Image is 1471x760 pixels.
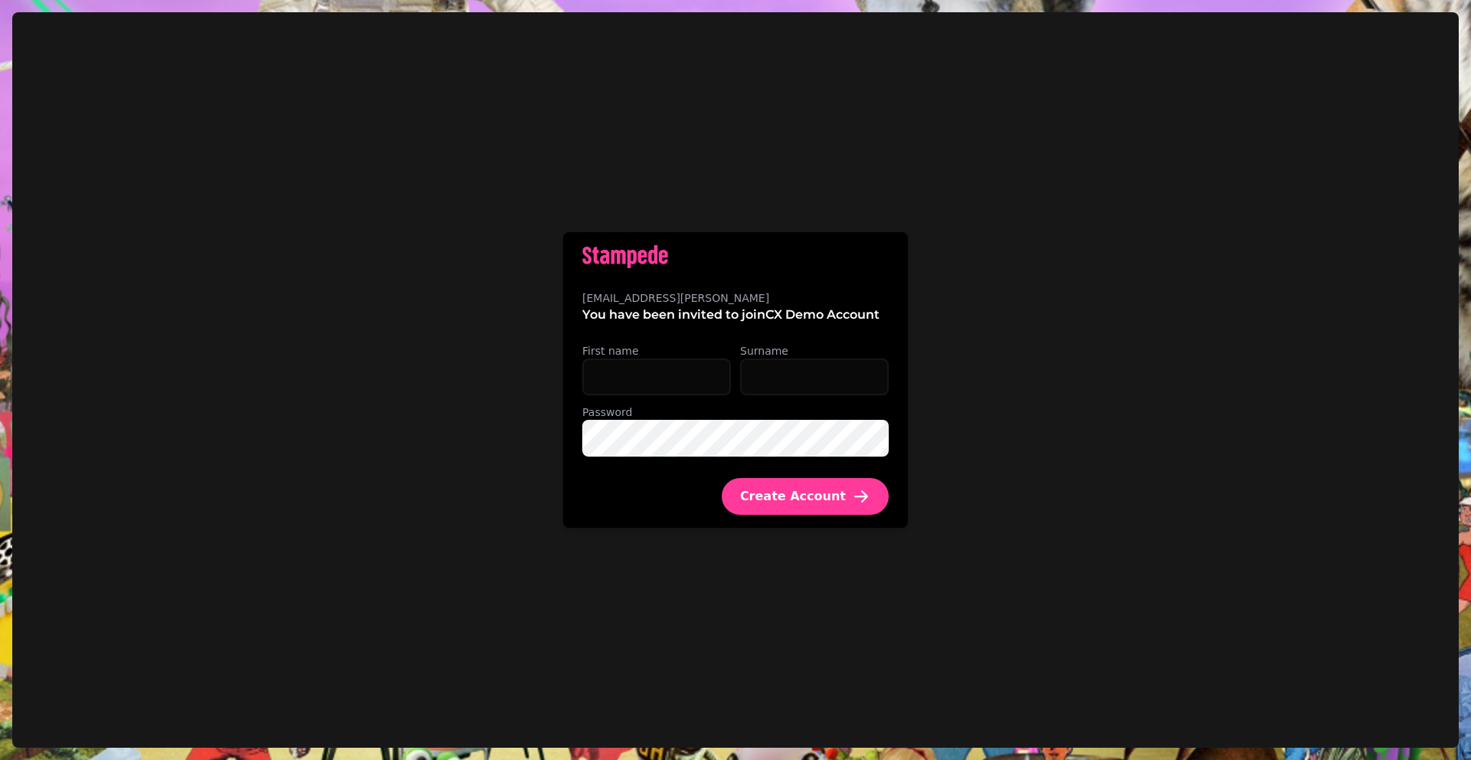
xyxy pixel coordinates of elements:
[582,290,889,306] label: [EMAIL_ADDRESS][PERSON_NAME]
[582,405,889,420] label: Password
[722,478,889,515] button: Create Account
[740,343,889,359] label: Surname
[582,343,731,359] label: First name
[740,490,846,503] span: Create Account
[582,306,889,324] p: You have been invited to join CX Demo Account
